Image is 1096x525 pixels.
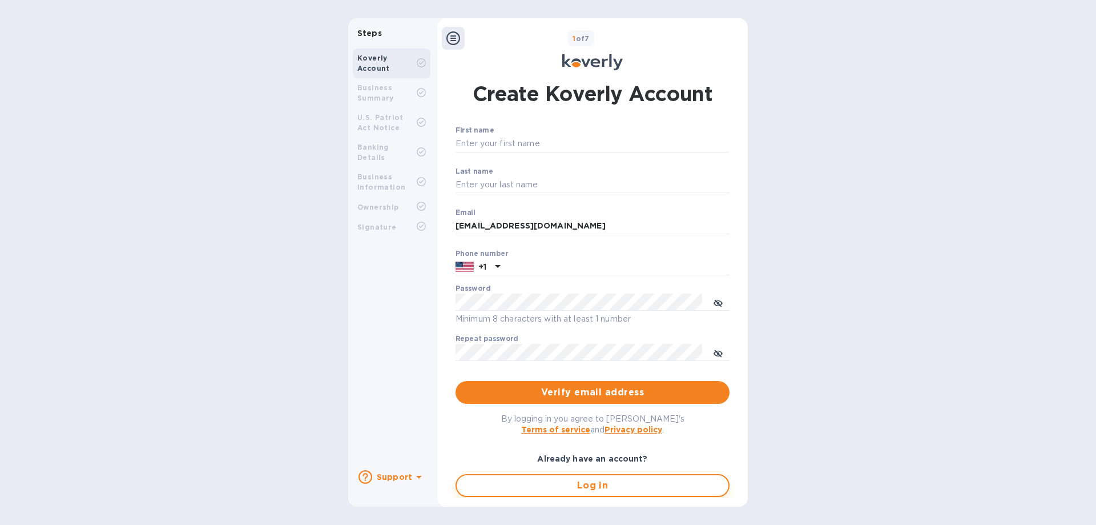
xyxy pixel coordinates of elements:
h1: Create Koverly Account [473,79,713,108]
button: toggle password visibility [707,341,730,364]
span: 1 [573,34,575,43]
b: U.S. Patriot Act Notice [357,113,404,132]
b: Business Summary [357,83,394,102]
button: toggle password visibility [707,291,730,314]
b: Banking Details [357,143,389,162]
img: US [456,261,474,273]
label: Repeat password [456,336,518,343]
label: First name [456,127,494,134]
b: Steps [357,29,382,38]
label: Last name [456,168,493,175]
button: Log in [456,474,730,497]
a: Privacy policy [605,425,662,434]
b: Support [377,472,412,482]
input: Enter your first name [456,135,730,153]
input: Enter your last name [456,177,730,194]
button: Verify email address [456,381,730,404]
label: Email [456,209,476,216]
label: Password [456,286,490,292]
b: of 7 [573,34,590,43]
span: By logging in you agree to [PERSON_NAME]'s and . [501,414,684,434]
b: Business Information [357,173,405,191]
b: Ownership [357,203,399,211]
span: Verify email address [465,386,720,399]
b: Koverly Account [357,54,390,73]
p: +1 [478,261,486,272]
label: Phone number [456,250,508,257]
a: Terms of service [521,425,590,434]
input: Email [456,218,730,235]
b: Already have an account? [537,454,647,463]
p: Minimum 8 characters with at least 1 number [456,312,730,326]
b: Signature [357,223,397,231]
span: Log in [466,479,719,492]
